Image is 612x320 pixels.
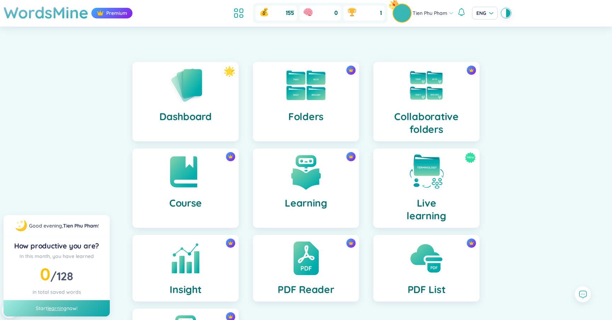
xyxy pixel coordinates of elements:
a: Dashboard [125,62,246,141]
h4: Course [169,197,202,209]
img: crown icon [348,154,353,159]
h4: Folders [288,110,324,123]
span: 0 [334,9,338,17]
div: Premium [91,8,132,18]
a: Tien Phu Pham [63,223,98,229]
img: crown icon [469,68,474,73]
a: avatarpro [393,4,413,22]
div: Start now! [4,300,110,316]
div: How productive you are? [9,241,104,251]
img: crown icon [228,241,233,246]
a: crown iconInsight [125,235,246,302]
a: learning [47,305,67,311]
a: crown iconPDF List [366,235,487,302]
div: in total saved words [9,288,104,296]
h4: PDF List [408,283,446,296]
span: ENG [476,10,493,17]
span: 128 [57,269,73,283]
img: crown icon [97,10,104,17]
span: Tien Phu Pham [413,9,447,17]
h4: PDF Reader [278,283,334,296]
h4: Live learning [407,197,446,222]
a: crown iconCollaborative folders [366,62,487,141]
img: crown icon [348,68,353,73]
span: 155 [286,9,294,17]
span: 1 [380,9,382,17]
div: ! [29,222,99,230]
h4: Learning [285,197,327,209]
h4: Dashboard [159,110,211,123]
div: In this month, you have learned [9,252,104,260]
img: crown icon [228,314,233,319]
span: Good evening , [29,223,63,229]
span: / [50,269,73,283]
img: crown icon [348,241,353,246]
a: crown iconPDF Reader [246,235,366,302]
a: crown iconFolders [246,62,366,141]
a: crown iconCourse [125,148,246,228]
img: crown icon [469,241,474,246]
h4: Insight [170,283,201,296]
img: crown icon [228,154,233,159]
span: New [467,152,474,163]
h4: Collaborative folders [379,110,474,136]
img: avatar [393,4,411,22]
a: NewLivelearning [366,148,487,228]
span: 0 [40,263,50,285]
a: crown iconLearning [246,148,366,228]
